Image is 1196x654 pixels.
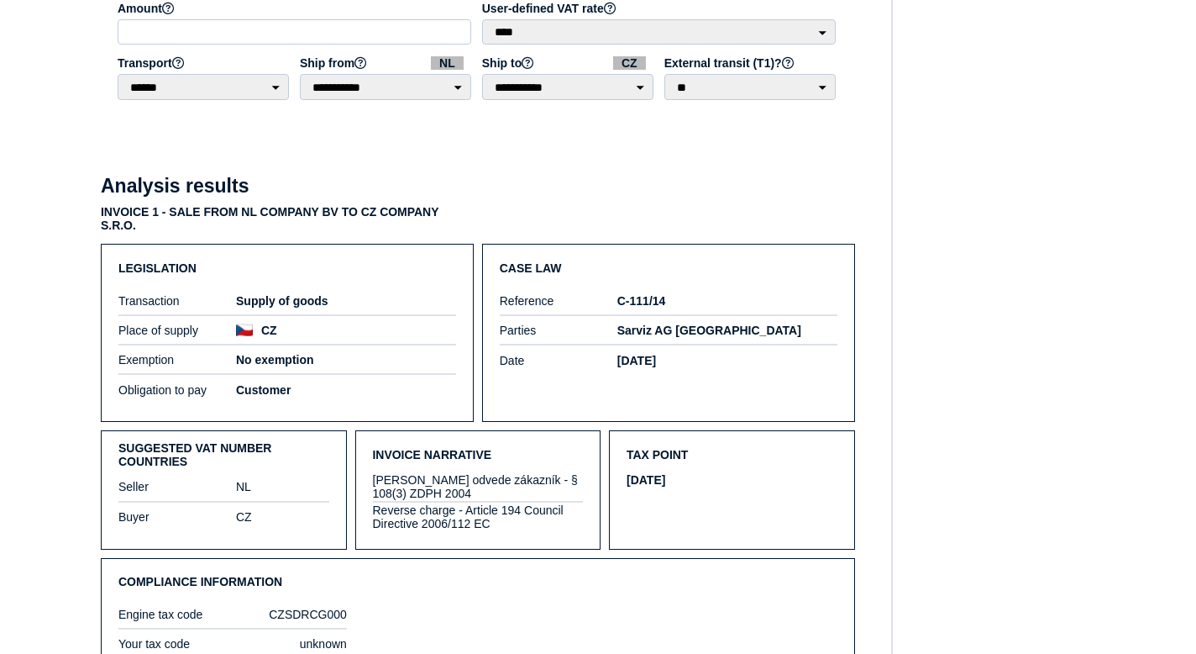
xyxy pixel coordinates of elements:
h2: Analysis results [101,175,249,198]
div: unknown [237,637,347,651]
h5: Supply of goods [236,294,456,308]
label: Ship from [300,56,474,70]
label: External transit (T1)? [664,56,838,70]
h3: Case law [500,261,837,275]
label: Place of supply [118,324,236,337]
h3: Invoice narrative [373,448,584,461]
label: Amount [118,2,474,15]
label: Your tax code [118,637,228,651]
label: Reference [500,294,617,308]
label: Parties [500,324,617,337]
div: CZ [236,510,329,524]
label: Buyer [118,510,236,524]
div: Reverse charge - Article 194 Council Directive 2006/112 EC [373,504,584,530]
h3: Legislation [118,261,456,275]
div: NL [236,480,329,493]
span: NL [431,56,464,70]
label: Exemption [118,353,236,367]
h5: Sarviz AG [GEOGRAPHIC_DATA] [617,324,837,337]
label: Obligation to pay [118,383,236,397]
div: CZSDRCG000 [237,608,347,621]
h5: [DATE] [617,354,837,367]
h3: Invoice 1 - sale from NL Company bv to CZ Company s.r.o. [101,205,474,232]
label: Ship to [482,56,656,70]
label: Date [500,354,617,367]
img: cz.png [236,324,253,336]
h5: Customer [236,383,456,397]
h3: Compliance information [118,576,837,589]
label: Transaction [118,294,236,308]
div: [PERSON_NAME] odvede zákazník - § 108(3) ZDPH 2004 [373,473,584,500]
label: Seller [118,480,236,493]
h5: No exemption [236,353,456,367]
span: CZ [613,56,646,70]
label: Transport [118,56,291,70]
h3: Tax point [627,448,837,461]
h5: [DATE] [627,473,665,487]
label: Engine tax code [118,608,228,621]
h5: CZ [261,324,277,337]
h5: C-111/14 [617,294,837,308]
h3: Suggested VAT number countries [118,448,329,461]
label: User-defined VAT rate [482,2,838,15]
